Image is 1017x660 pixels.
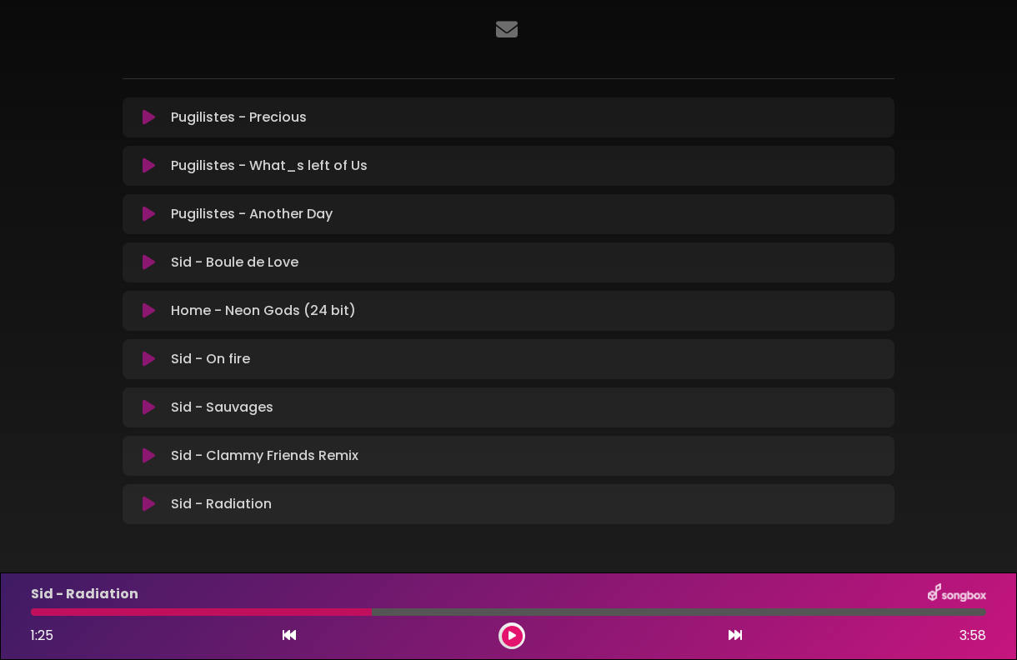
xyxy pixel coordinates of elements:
[171,494,272,514] p: Sid - Radiation
[171,397,273,417] p: Sid - Sauvages
[171,107,307,127] p: Pugilistes - Precious
[171,252,298,272] p: Sid - Boule de Love
[171,349,250,369] p: Sid - On fire
[171,446,358,466] p: Sid - Clammy Friends Remix
[171,301,356,321] p: Home - Neon Gods (24 bit)
[31,584,138,604] p: Sid - Radiation
[928,583,986,605] img: songbox-logo-white.png
[171,204,333,224] p: Pugilistes - Another Day
[171,156,368,176] p: Pugilistes - What_s left of Us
